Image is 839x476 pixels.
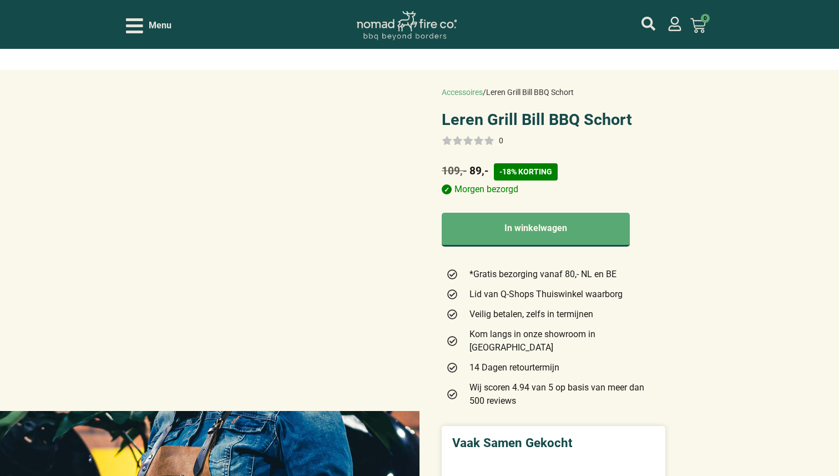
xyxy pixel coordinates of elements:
[149,19,171,32] span: Menu
[446,308,661,321] a: Veilig betalen, zelfs in termijnen
[467,268,616,281] span: *Gratis bezorging vanaf 80,- NL en BE
[467,288,623,301] span: Lid van Q-Shops Thuiswinkel waarborg
[446,328,661,354] a: Kom langs in onze showroom in [GEOGRAPHIC_DATA]
[668,17,682,31] a: mijn account
[499,135,503,146] div: 0
[446,361,661,374] a: 14 Dagen retourtermijn
[641,17,655,31] a: mijn account
[486,88,574,97] span: Leren Grill Bill BBQ Schort
[494,163,558,181] span: -18% korting
[442,183,665,196] p: Morgen bezorgd
[483,88,486,97] span: /
[446,381,661,408] a: Wij scoren 4.94 van 5 op basis van meer dan 500 reviews
[357,11,457,41] img: Nomad Logo
[446,288,661,301] a: Lid van Q-Shops Thuiswinkel waarborg
[677,11,719,40] a: 0
[446,268,661,281] a: *Gratis bezorging vanaf 80,- NL en BE
[467,361,559,374] span: 14 Dagen retourtermijn
[452,437,655,449] div: vaak samen gekocht
[701,14,710,23] span: 0
[467,381,661,408] span: Wij scoren 4.94 van 5 op basis van meer dan 500 reviews
[467,308,593,321] span: Veilig betalen, zelfs in termijnen
[442,87,574,98] nav: breadcrumbs
[442,112,665,128] h1: Leren Grill Bill BBQ Schort
[126,16,171,36] div: Open/Close Menu
[467,328,661,354] span: Kom langs in onze showroom in [GEOGRAPHIC_DATA]
[442,213,630,247] button: In winkelwagen
[442,88,483,97] a: Accessoires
